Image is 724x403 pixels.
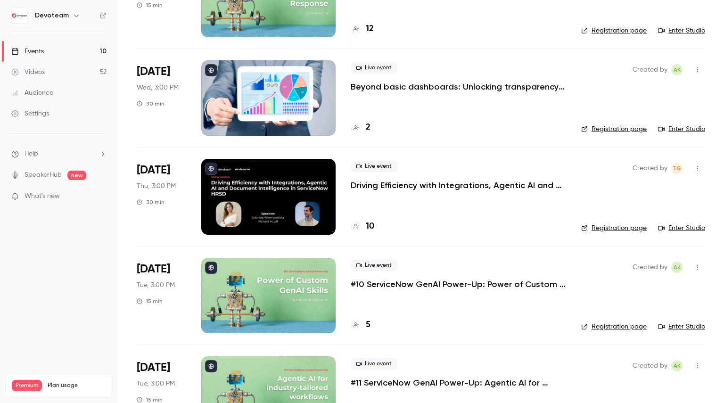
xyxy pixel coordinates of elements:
div: Events [11,47,44,56]
div: Nov 5 Wed, 2:00 PM (Europe/Amsterdam) [137,60,186,136]
div: Settings [11,109,49,118]
span: [DATE] [137,64,170,79]
span: Adrianna Kielin [671,360,683,371]
li: help-dropdown-opener [11,149,107,159]
span: Help [25,149,38,159]
span: Adrianna Kielin [671,64,683,75]
span: Thu, 3:00 PM [137,181,176,191]
span: What's new [25,191,60,201]
a: #10 ServiceNow GenAI Power-Up: Power of Custom GenAI Skills [351,279,566,290]
a: Registration page [581,124,647,134]
a: Driving Efficiency with Integrations, Agentic AI and Document Intelligence in ServiceNow HRSD [351,180,566,191]
span: [DATE] [137,262,170,277]
div: Nov 25 Tue, 2:00 PM (Europe/Amsterdam) [137,258,186,333]
iframe: Noticeable Trigger [95,192,107,201]
h4: 5 [366,319,370,331]
span: Tue, 3:00 PM [137,379,175,388]
span: Live event [351,161,397,172]
span: Live event [351,62,397,74]
span: Plan usage [48,382,106,389]
a: Enter Studio [658,26,705,35]
span: [DATE] [137,163,170,178]
a: Enter Studio [658,223,705,233]
span: Created by [633,262,667,273]
a: 5 [351,319,370,331]
a: Enter Studio [658,124,705,134]
span: AK [674,64,681,75]
span: AK [674,360,681,371]
div: 30 min [137,100,165,107]
div: Videos [11,67,45,77]
a: Registration page [581,26,647,35]
span: Created by [633,163,667,174]
div: 15 min [137,1,163,9]
span: Tereza Gáliková [671,163,683,174]
div: 30 min [137,198,165,206]
span: Live event [351,358,397,370]
h4: 12 [366,23,374,35]
div: Nov 6 Thu, 2:00 PM (Europe/Prague) [137,159,186,234]
div: 15 min [137,297,163,305]
span: TG [673,163,681,174]
h4: 2 [366,121,370,134]
span: [DATE] [137,360,170,375]
a: Beyond basic dashboards: Unlocking transparency with ServiceNow data reporting [351,81,566,92]
span: Wed, 3:00 PM [137,83,179,92]
a: Registration page [581,322,647,331]
a: Enter Studio [658,322,705,331]
span: new [67,171,86,180]
span: Created by [633,360,667,371]
span: Created by [633,64,667,75]
a: 12 [351,23,374,35]
h6: Devoteam [35,11,69,20]
span: Premium [12,380,42,391]
span: Live event [351,260,397,271]
img: Devoteam [12,8,27,23]
a: 10 [351,220,374,233]
span: Adrianna Kielin [671,262,683,273]
h4: 10 [366,220,374,233]
a: 2 [351,121,370,134]
a: #11 ServiceNow GenAI Power-Up: Agentic AI for industry-tailored workflows [351,377,566,388]
div: Audience [11,88,53,98]
a: Registration page [581,223,647,233]
a: SpeakerHub [25,170,62,180]
span: Tue, 3:00 PM [137,280,175,290]
span: AK [674,262,681,273]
